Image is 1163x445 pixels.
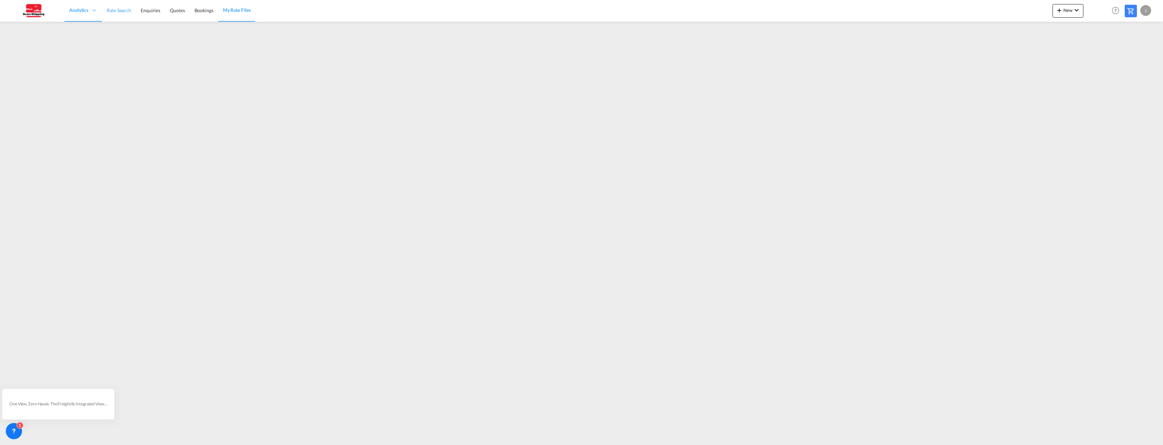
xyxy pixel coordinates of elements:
[69,7,88,14] span: Analytics
[141,7,160,13] span: Enquiries
[1110,5,1121,16] span: Help
[1055,7,1081,13] span: New
[195,7,213,13] span: Bookings
[170,7,185,13] span: Quotes
[10,3,56,18] img: 123b615026f311ee80dabbd30bc9e10f.jpg
[1140,5,1151,16] div: J
[223,7,251,13] span: My Rate Files
[1053,4,1083,18] button: icon-plus 400-fgNewicon-chevron-down
[1110,5,1125,17] div: Help
[107,7,131,13] span: Rate Search
[1073,6,1081,14] md-icon: icon-chevron-down
[1055,6,1063,14] md-icon: icon-plus 400-fg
